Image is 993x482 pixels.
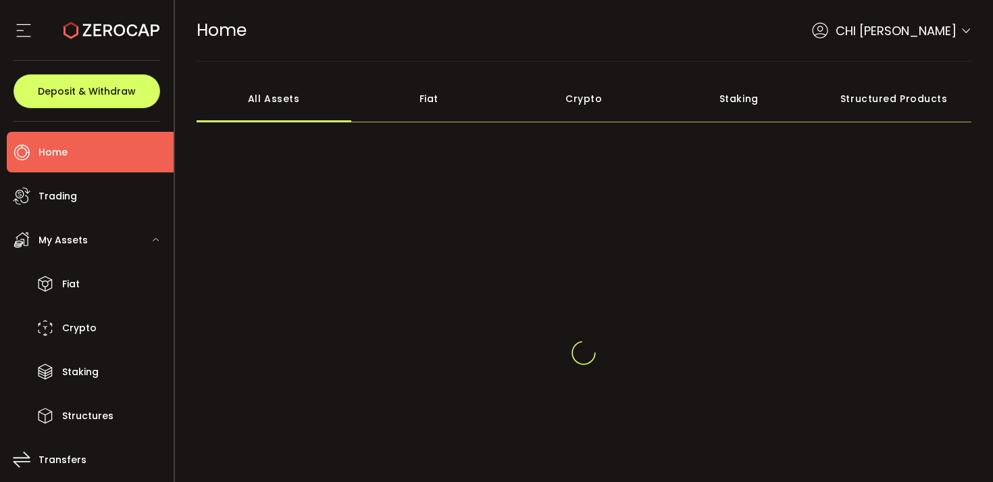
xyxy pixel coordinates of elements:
div: All Assets [197,75,352,122]
span: My Assets [39,231,88,250]
span: Structures [62,406,113,426]
div: Structured Products [817,75,972,122]
span: Staking [62,362,99,382]
span: Deposit & Withdraw [38,87,136,96]
span: Trading [39,187,77,206]
span: Fiat [62,274,80,294]
span: Transfers [39,450,86,470]
span: Home [197,18,247,42]
span: Crypto [62,318,97,338]
div: Fiat [351,75,507,122]
div: Crypto [507,75,662,122]
div: Staking [661,75,817,122]
span: Home [39,143,68,162]
button: Deposit & Withdraw [14,74,160,108]
span: CHI [PERSON_NAME] [836,22,957,40]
